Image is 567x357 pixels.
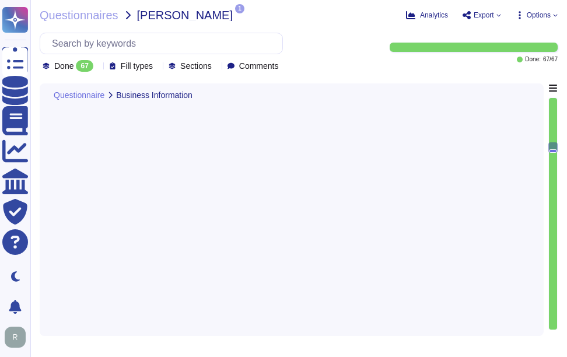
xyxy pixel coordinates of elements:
[525,57,541,62] span: Done:
[137,9,233,21] span: [PERSON_NAME]
[474,12,494,19] span: Export
[76,60,93,72] div: 67
[46,33,282,54] input: Search by keywords
[54,91,104,99] span: Questionnaire
[235,4,244,13] span: 1
[40,9,118,21] span: Questionnaires
[121,62,153,70] span: Fill types
[543,57,558,62] span: 67 / 67
[5,327,26,348] img: user
[406,10,448,20] button: Analytics
[180,62,212,70] span: Sections
[420,12,448,19] span: Analytics
[239,62,279,70] span: Comments
[2,324,34,350] button: user
[54,62,73,70] span: Done
[116,91,192,99] span: Business Information
[527,12,551,19] span: Options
